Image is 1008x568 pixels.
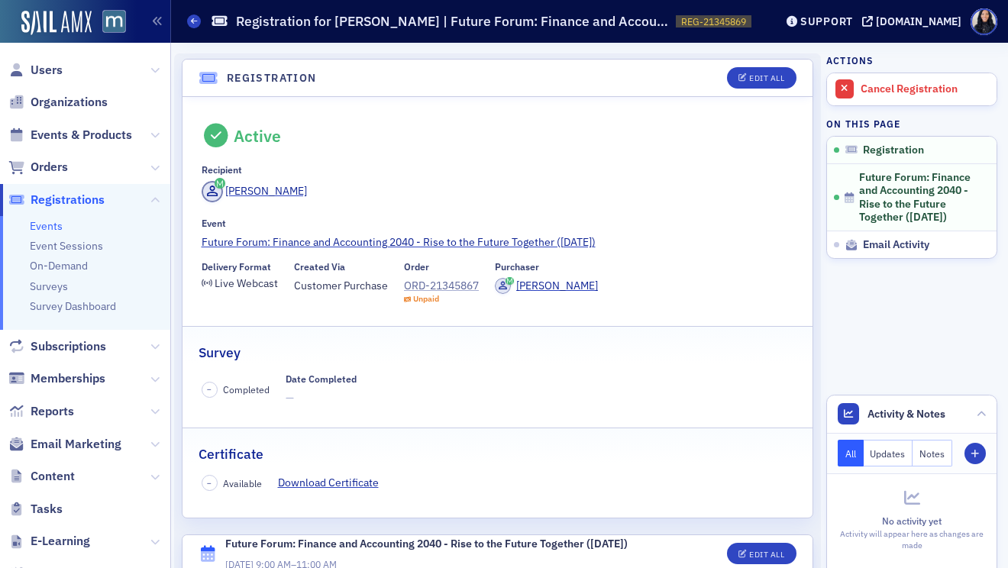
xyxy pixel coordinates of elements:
[31,468,75,485] span: Content
[294,278,388,294] span: Customer Purchase
[199,343,241,363] h2: Survey
[223,382,270,396] span: Completed
[495,278,598,294] a: [PERSON_NAME]
[8,159,68,176] a: Orders
[31,159,68,176] span: Orders
[863,238,929,252] span: Email Activity
[202,218,226,229] div: Event
[223,476,262,490] span: Available
[8,94,108,111] a: Organizations
[727,67,796,89] button: Edit All
[225,183,307,199] div: [PERSON_NAME]
[30,259,88,273] a: On-Demand
[286,373,357,385] div: Date Completed
[516,278,598,294] div: [PERSON_NAME]
[8,127,132,144] a: Events & Products
[838,528,986,553] div: Activity will appear here as changes are made
[30,299,116,313] a: Survey Dashboard
[30,239,103,253] a: Event Sessions
[413,294,439,304] div: Unpaid
[971,8,997,35] span: Profile
[8,501,63,518] a: Tasks
[727,543,796,564] button: Edit All
[278,475,390,491] a: Download Certificate
[31,127,132,144] span: Events & Products
[8,436,121,453] a: Email Marketing
[294,261,345,273] div: Created Via
[681,15,746,28] span: REG-21345869
[31,94,108,111] span: Organizations
[861,82,989,96] div: Cancel Registration
[826,53,874,67] h4: Actions
[31,62,63,79] span: Users
[31,192,105,208] span: Registrations
[749,74,784,82] div: Edit All
[234,126,281,146] div: Active
[207,478,212,489] span: –
[838,514,986,528] div: No activity yet
[8,533,90,550] a: E-Learning
[749,550,784,559] div: Edit All
[215,279,278,288] div: Live Webcast
[838,440,864,466] button: All
[404,261,429,273] div: Order
[8,403,74,420] a: Reports
[8,370,105,387] a: Memberships
[876,15,961,28] div: [DOMAIN_NAME]
[864,440,913,466] button: Updates
[202,261,271,273] div: Delivery Format
[867,406,945,422] span: Activity & Notes
[227,70,317,86] h4: Registration
[495,261,539,273] div: Purchaser
[21,11,92,35] img: SailAMX
[30,279,68,293] a: Surveys
[202,164,242,176] div: Recipient
[225,536,628,552] div: Future Forum: Finance and Accounting 2040 - Rise to the Future Together ([DATE])
[30,219,63,233] a: Events
[862,16,967,27] button: [DOMAIN_NAME]
[8,192,105,208] a: Registrations
[102,10,126,34] img: SailAMX
[826,117,997,131] h4: On this page
[202,181,308,202] a: [PERSON_NAME]
[31,403,74,420] span: Reports
[202,234,794,250] a: Future Forum: Finance and Accounting 2040 - Rise to the Future Together ([DATE])
[207,384,212,395] span: –
[404,278,479,294] a: ORD-21345867
[800,15,853,28] div: Support
[199,444,263,464] h2: Certificate
[8,62,63,79] a: Users
[92,10,126,36] a: View Homepage
[31,370,105,387] span: Memberships
[31,338,106,355] span: Subscriptions
[31,533,90,550] span: E-Learning
[8,338,106,355] a: Subscriptions
[31,501,63,518] span: Tasks
[286,390,357,406] span: —
[236,12,668,31] h1: Registration for [PERSON_NAME] | Future Forum: Finance and Accounting 2040 - Rise to the Future T...
[8,468,75,485] a: Content
[859,171,977,224] span: Future Forum: Finance and Accounting 2040 - Rise to the Future Together ([DATE])
[913,440,952,466] button: Notes
[31,436,121,453] span: Email Marketing
[827,73,997,105] a: Cancel Registration
[863,144,924,157] span: Registration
